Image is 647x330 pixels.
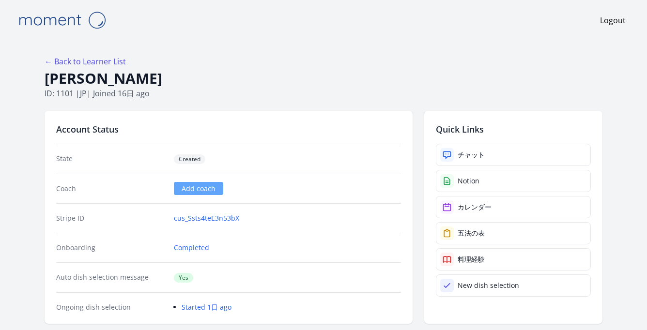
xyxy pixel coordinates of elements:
p: ID: 1101 | | Joined 16日 ago [45,88,602,99]
h1: [PERSON_NAME] [45,69,602,88]
img: Moment [14,8,110,32]
span: jp [80,88,87,99]
div: チャット [458,150,485,160]
a: cus_Ssts4teE3n53bX [174,213,239,223]
span: Created [174,154,205,164]
h2: Quick Links [436,122,591,136]
div: 料理経験 [458,255,485,264]
div: Notion [458,176,479,186]
a: ← Back to Learner List [45,56,126,67]
a: New dish selection [436,274,591,297]
div: カレンダー [458,202,492,212]
a: Completed [174,243,209,253]
a: Add coach [174,182,223,195]
a: チャット [436,144,591,166]
dt: Ongoing dish selection [56,302,166,312]
div: 五法の表 [458,228,485,238]
dt: Auto dish selection message [56,272,166,283]
span: Yes [174,273,193,283]
dt: Stripe ID [56,213,166,223]
a: Logout [600,15,626,26]
a: Notion [436,170,591,192]
h2: Account Status [56,122,401,136]
a: 五法の表 [436,222,591,244]
dt: Coach [56,184,166,194]
a: Started 1日 ago [182,302,231,312]
a: 料理経験 [436,248,591,270]
a: カレンダー [436,196,591,218]
dt: Onboarding [56,243,166,253]
dt: State [56,154,166,164]
div: New dish selection [458,281,519,290]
